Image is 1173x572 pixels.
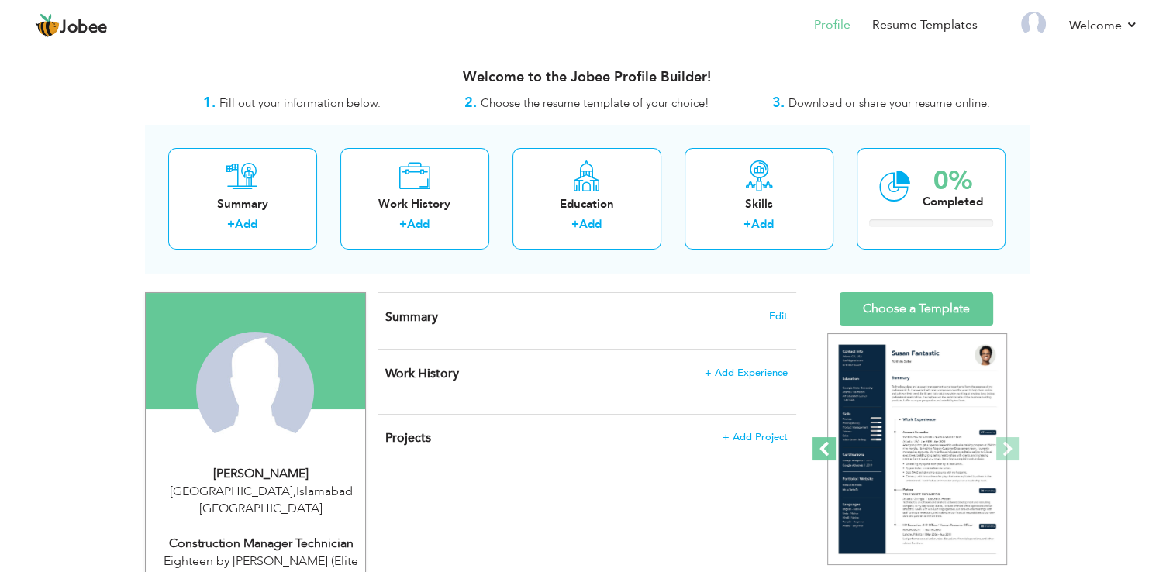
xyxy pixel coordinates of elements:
img: jobee.io [35,13,60,38]
span: Projects [385,429,431,446]
span: Choose the resume template of your choice! [481,95,709,111]
label: + [743,216,751,233]
a: Add [235,216,257,232]
strong: 3. [772,93,785,112]
span: Jobee [60,19,108,36]
h4: Adding a summary is a quick and easy way to highlight your experience and interests. [385,309,787,325]
div: [PERSON_NAME] [157,465,365,483]
label: + [227,216,235,233]
div: Summary [181,196,305,212]
h3: Welcome to the Jobee Profile Builder! [145,70,1029,85]
a: Profile [814,16,850,34]
a: Resume Templates [872,16,978,34]
div: 0% [923,168,983,194]
h4: This helps to highlight the project, tools and skills you have worked on. [385,430,787,446]
div: Completed [923,194,983,210]
span: Work History [385,365,459,382]
div: Work History [353,196,477,212]
img: Zubair Ahmed [196,332,314,450]
h4: This helps to show the companies you have worked for. [385,366,787,381]
strong: 1. [203,93,216,112]
div: Skills [697,196,821,212]
span: Edit [769,311,788,322]
span: + Add Project [723,432,788,443]
a: Add [407,216,430,232]
a: Add [579,216,602,232]
span: + Add Experience [705,367,788,378]
span: , [293,483,296,500]
div: [GEOGRAPHIC_DATA] Islamabad [GEOGRAPHIC_DATA] [157,483,365,519]
span: Download or share your resume online. [788,95,990,111]
span: Fill out your information below. [219,95,381,111]
img: Profile Img [1021,12,1046,36]
strong: 2. [464,93,477,112]
a: Welcome [1069,16,1138,35]
a: Jobee [35,13,108,38]
a: Add [751,216,774,232]
a: Choose a Template [840,292,993,326]
div: Construction Manager Technician [157,535,365,553]
span: Summary [385,308,438,326]
label: + [571,216,579,233]
div: Education [525,196,649,212]
label: + [399,216,407,233]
